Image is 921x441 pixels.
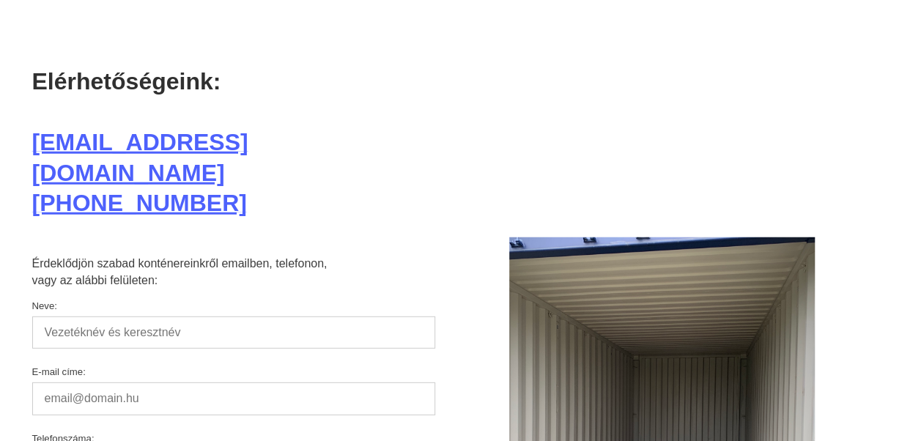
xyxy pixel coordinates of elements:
[32,300,435,311] label: Neve:
[32,256,355,289] p: Érdeklődjön szabad konténereinkről emailben, telefonon, vagy az alábbi felületen:
[32,366,435,377] label: E-mail címe:
[32,67,435,97] div: Elérhetőségeink:
[32,316,435,349] input: Vezetéknév és keresztnév
[32,129,248,186] a: [EMAIL_ADDRESS][DOMAIN_NAME]
[32,382,435,415] input: email@domain.hu
[32,190,247,216] a: [PHONE_NUMBER]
